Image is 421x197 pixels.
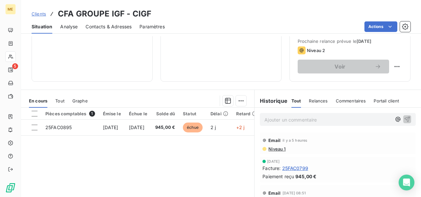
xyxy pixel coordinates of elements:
[45,125,72,130] span: 25FAC0895
[58,8,151,20] h3: CFA GROUPE IGF - CIGF
[364,21,397,32] button: Actions
[268,138,281,143] span: Email
[183,111,203,116] div: Statut
[60,23,78,30] span: Analyse
[129,125,144,130] span: [DATE]
[72,98,88,103] span: Graphe
[267,159,280,163] span: [DATE]
[210,111,228,116] div: Délai
[283,191,306,195] span: [DATE] 08:51
[155,124,175,131] span: 945,00 €
[262,165,281,172] span: Facture :
[295,173,316,180] span: 945,00 €
[45,111,95,117] div: Pièces comptables
[298,39,402,44] span: Prochaine relance prévue le
[307,48,325,53] span: Niveau 2
[255,97,287,105] h6: Historique
[357,39,371,44] span: [DATE]
[309,98,328,103] span: Relances
[298,60,389,73] button: Voir
[32,11,46,17] a: Clients
[32,23,52,30] span: Situation
[268,146,285,152] span: Niveau 1
[29,98,47,103] span: En cours
[5,4,16,14] div: ME
[89,111,95,117] span: 1
[262,173,294,180] span: Paiement reçu
[268,190,281,196] span: Email
[103,125,118,130] span: [DATE]
[236,111,257,116] div: Retard
[291,98,301,103] span: Tout
[399,175,414,190] div: Open Intercom Messenger
[5,183,16,193] img: Logo LeanPay
[336,98,366,103] span: Commentaires
[12,63,18,69] span: 5
[103,111,121,116] div: Émise le
[32,11,46,16] span: Clients
[139,23,165,30] span: Paramètres
[282,165,308,172] span: 25FAC0799
[374,98,399,103] span: Portail client
[86,23,132,30] span: Contacts & Adresses
[155,111,175,116] div: Solde dû
[210,125,216,130] span: 2 j
[55,98,64,103] span: Tout
[306,64,375,69] span: Voir
[183,123,203,132] span: échue
[129,111,147,116] div: Échue le
[283,138,307,142] span: il y a 5 heures
[236,125,245,130] span: +2 j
